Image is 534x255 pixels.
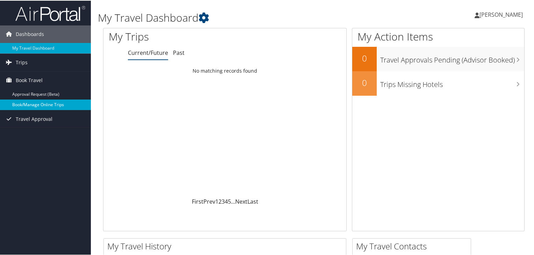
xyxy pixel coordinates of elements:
h2: My Travel Contacts [356,240,471,252]
a: Current/Future [128,48,168,56]
span: Book Travel [16,71,43,88]
span: Travel Approval [16,110,52,127]
img: airportal-logo.png [15,5,85,21]
a: 3 [222,197,225,205]
span: … [231,197,235,205]
td: No matching records found [103,64,346,76]
a: 5 [228,197,231,205]
span: [PERSON_NAME] [479,10,523,18]
h2: 0 [352,52,377,64]
span: Trips [16,53,28,71]
a: Last [247,197,258,205]
a: Past [173,48,185,56]
a: 0Travel Approvals Pending (Advisor Booked) [352,46,524,71]
a: Next [235,197,247,205]
h1: My Action Items [352,29,524,43]
a: 4 [225,197,228,205]
h2: 0 [352,76,377,88]
h3: Travel Approvals Pending (Advisor Booked) [380,51,524,64]
a: 1 [215,197,218,205]
a: 0Trips Missing Hotels [352,71,524,95]
h1: My Travel Dashboard [98,10,386,24]
a: 2 [218,197,222,205]
span: Dashboards [16,25,44,42]
h1: My Trips [109,29,240,43]
h3: Trips Missing Hotels [380,75,524,89]
h2: My Travel History [107,240,346,252]
a: Prev [203,197,215,205]
a: [PERSON_NAME] [475,3,530,24]
a: First [192,197,203,205]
